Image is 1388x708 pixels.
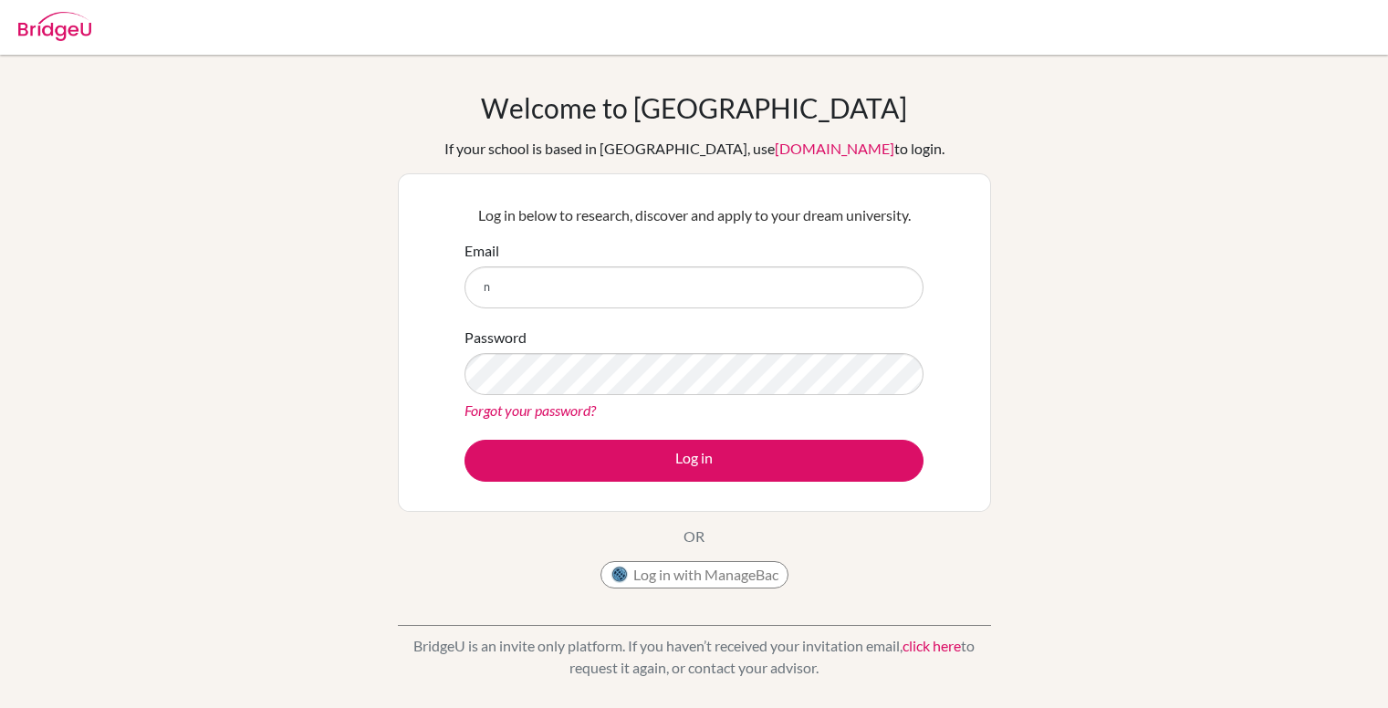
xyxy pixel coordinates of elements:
button: Log in with ManageBac [600,561,788,588]
a: click here [903,637,961,654]
img: Bridge-U [18,12,91,41]
p: Log in below to research, discover and apply to your dream university. [464,204,924,226]
label: Email [464,240,499,262]
div: If your school is based in [GEOGRAPHIC_DATA], use to login. [444,138,944,160]
a: [DOMAIN_NAME] [775,140,894,157]
a: Forgot your password? [464,401,596,419]
button: Log in [464,440,924,482]
h1: Welcome to [GEOGRAPHIC_DATA] [481,91,907,124]
p: OR [684,526,704,547]
p: BridgeU is an invite only platform. If you haven’t received your invitation email, to request it ... [398,635,991,679]
label: Password [464,327,527,349]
